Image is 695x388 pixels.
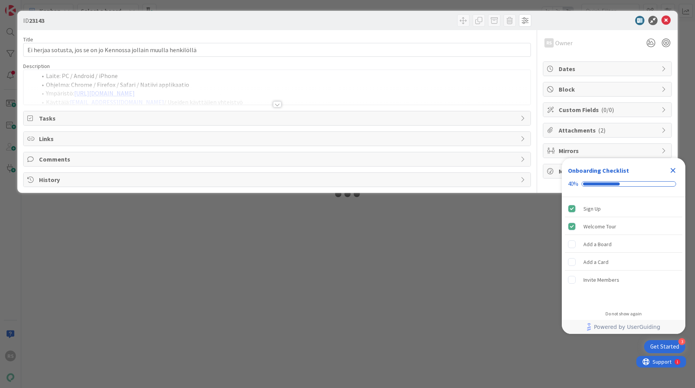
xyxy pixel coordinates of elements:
span: Attachments [559,126,658,135]
div: Add a Board is incomplete. [565,236,682,253]
div: Invite Members [583,275,619,284]
span: Block [559,85,658,94]
div: Footer [562,320,685,334]
div: Checklist items [562,197,685,306]
span: ( 0/0 ) [601,106,614,114]
div: RS [544,38,554,48]
div: Add a Card is incomplete. [565,254,682,271]
div: Close Checklist [667,164,679,177]
div: Checklist Container [562,158,685,334]
span: Powered by UserGuiding [594,322,660,332]
span: ID [23,16,44,25]
div: Open Get Started checklist, remaining modules: 3 [644,340,685,353]
div: Onboarding Checklist [568,166,629,175]
span: Metrics [559,167,658,176]
b: 23143 [29,17,44,24]
div: Sign Up is complete. [565,200,682,217]
div: 40% [568,180,578,187]
div: Get Started [650,343,679,351]
div: Welcome Tour is complete. [565,218,682,235]
li: Ohjelma: Chrome / Firefox / Safari / Natiivi applikaatio [37,80,527,89]
span: Links [39,134,517,143]
span: Description [23,63,50,70]
div: Sign Up [583,204,601,213]
li: Laite: PC / Android / iPhone [37,71,527,80]
span: Custom Fields [559,105,658,114]
span: Tasks [39,114,517,123]
div: Add a Board [583,240,612,249]
input: type card name here... [23,43,531,57]
span: Dates [559,64,658,73]
div: 1 [40,3,42,9]
label: Title [23,36,33,43]
span: ( 2 ) [598,126,605,134]
a: Powered by UserGuiding [566,320,681,334]
span: History [39,175,517,184]
div: Invite Members is incomplete. [565,271,682,288]
div: Checklist progress: 40% [568,180,679,187]
span: Support [16,1,35,10]
div: Add a Card [583,257,609,267]
span: Owner [555,38,573,48]
span: Mirrors [559,146,658,155]
span: Comments [39,155,517,164]
div: 3 [678,338,685,345]
div: Do not show again [605,311,642,317]
div: Welcome Tour [583,222,616,231]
